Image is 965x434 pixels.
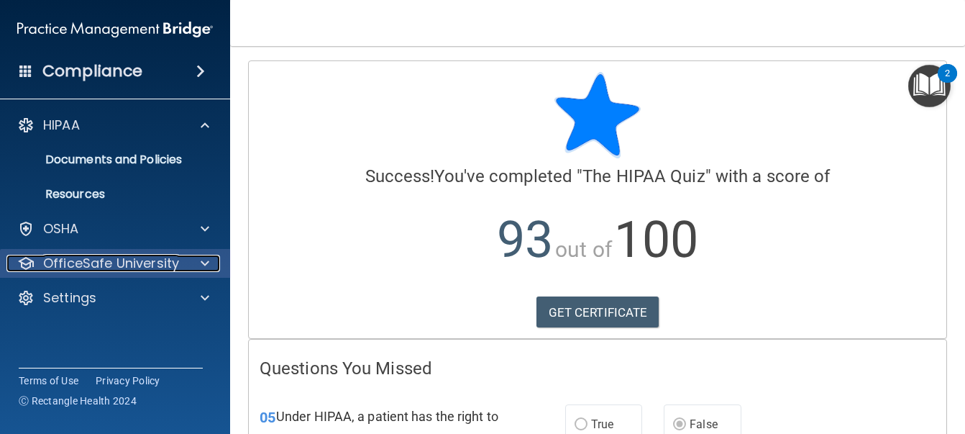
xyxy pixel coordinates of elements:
[9,187,206,202] p: Resources
[908,65,951,107] button: Open Resource Center, 2 new notifications
[673,420,686,430] input: False
[555,237,612,262] span: out of
[17,289,209,307] a: Settings
[43,255,179,272] p: OfficeSafe University
[17,255,209,272] a: OfficeSafe University
[260,167,936,186] h4: You've completed " " with a score of
[591,417,613,431] span: True
[17,117,209,134] a: HIPAA
[17,220,209,238] a: OSHA
[497,210,553,269] span: 93
[260,409,275,426] span: 05
[17,15,213,44] img: PMB logo
[536,297,659,328] a: GET CERTIFICATE
[96,374,160,388] a: Privacy Policy
[690,417,718,431] span: False
[19,374,78,388] a: Terms of Use
[43,289,96,307] p: Settings
[9,153,206,167] p: Documents and Policies
[19,394,137,408] span: Ⓒ Rectangle Health 2024
[945,73,950,92] div: 2
[575,420,587,430] input: True
[42,61,142,81] h4: Compliance
[554,72,641,158] img: blue-star-rounded.9d042014.png
[43,117,80,134] p: HIPAA
[43,220,79,238] p: OSHA
[260,359,936,378] h4: Questions You Missed
[582,166,705,186] span: The HIPAA Quiz
[614,210,698,269] span: 100
[365,166,435,186] span: Success!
